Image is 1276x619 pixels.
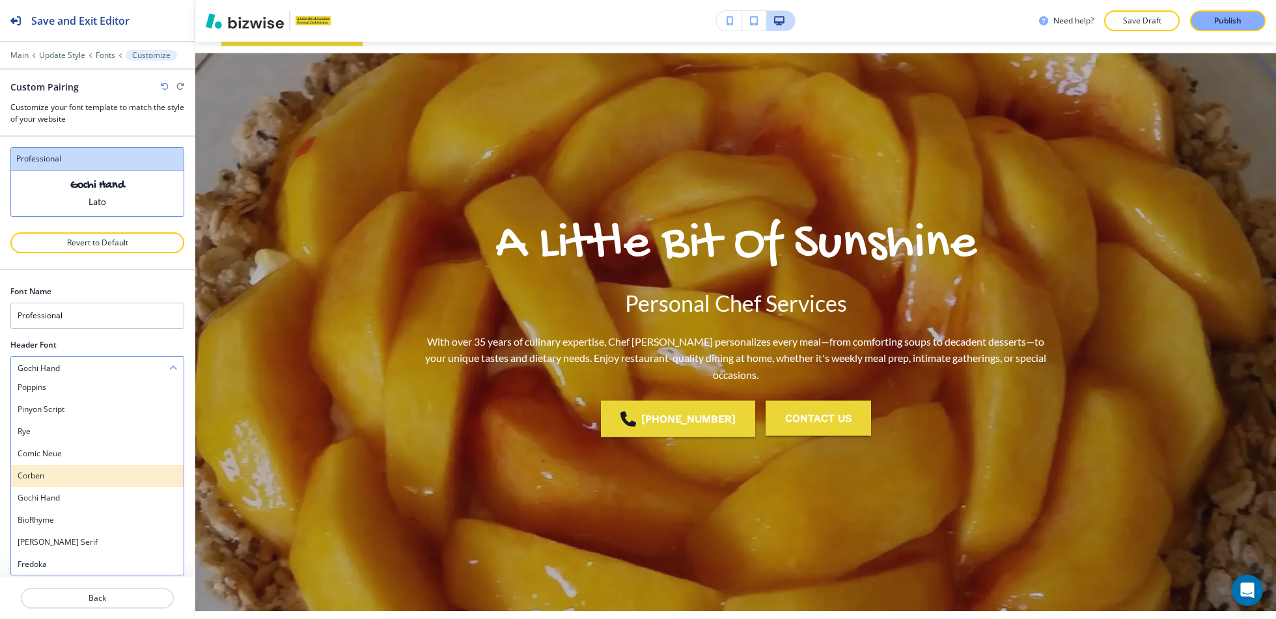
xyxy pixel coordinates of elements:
[10,232,184,253] button: Revert to Default
[31,13,130,29] h2: Save and Exit Editor
[27,237,167,249] p: Revert to Default
[1053,15,1094,27] h3: Need help?
[18,381,177,393] h4: Poppins
[1232,575,1263,606] div: Open Intercom Messenger
[18,536,177,548] h4: [PERSON_NAME] Serif
[18,404,177,415] h4: Pinyon Script
[417,333,1055,383] p: With over 35 years of culinary expertise, Chef [PERSON_NAME] personalizes every meal—from comfort...
[10,286,51,297] h2: Font Name
[495,212,977,279] h1: A Little Bit Of Sunshine
[132,51,171,60] p: Customize
[18,492,177,504] h4: Gochi Hand
[89,195,106,208] p: Lato
[18,426,177,437] h4: Rye
[10,102,184,125] h3: Customize your font template to match the style of your website
[22,592,173,604] p: Back
[206,13,284,29] img: Bizwise Logo
[10,80,79,94] h2: Custom Pairing
[1214,15,1241,27] p: Publish
[16,153,178,165] h3: professional
[625,290,847,316] span: Personal Chef Services
[1121,15,1163,27] p: Save Draft
[296,16,331,26] img: Your Logo
[1104,10,1180,31] button: Save Draft
[21,588,174,609] button: Back
[39,51,85,60] button: Update Style
[18,448,177,460] h4: Comic Neue
[70,178,125,192] p: Gochi Hand
[18,514,177,526] h4: BioRhyme
[18,363,60,374] h4: Gochi Hand
[766,401,871,436] button: CONTACT US
[10,339,57,351] h2: Header Font
[601,401,755,437] a: [PHONE_NUMBER]
[126,50,177,61] button: Customize
[18,558,177,570] h4: Fredoka
[18,470,177,482] h4: Corben
[10,51,29,60] button: Main
[1190,10,1266,31] button: Publish
[96,51,115,60] button: Fonts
